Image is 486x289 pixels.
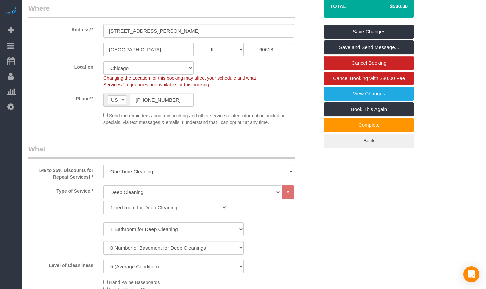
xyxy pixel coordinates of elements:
[324,25,414,39] a: Save Changes
[370,4,408,9] h4: $530.00
[324,40,414,54] a: Save and Send Message...
[324,56,414,70] a: Cancel Booking
[463,266,479,282] div: Open Intercom Messenger
[23,185,98,194] label: Type of Service *
[324,118,414,132] a: Complete
[28,144,295,159] legend: What
[324,87,414,101] a: View Changes
[333,75,405,81] span: Cancel Booking with $80.00 Fee
[103,75,256,87] span: Changing the Location for this booking may affect your schedule and what Services/Frequencies are...
[324,72,414,85] a: Cancel Booking with $80.00 Fee
[330,3,346,9] strong: Total
[23,260,98,269] label: Level of Cleanliness
[4,7,17,16] img: Automaid Logo
[28,3,295,18] legend: Where
[109,280,160,285] span: Hand -Wipe Baseboards
[254,43,294,56] input: Zip Code**
[103,113,286,125] span: Send me reminders about my booking and other service related information, including specials, via...
[23,61,98,70] label: Location
[324,134,414,148] a: Back
[324,102,414,116] a: Book This Again
[23,165,98,180] label: 5% to 35% Discounts for Repeat Services! *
